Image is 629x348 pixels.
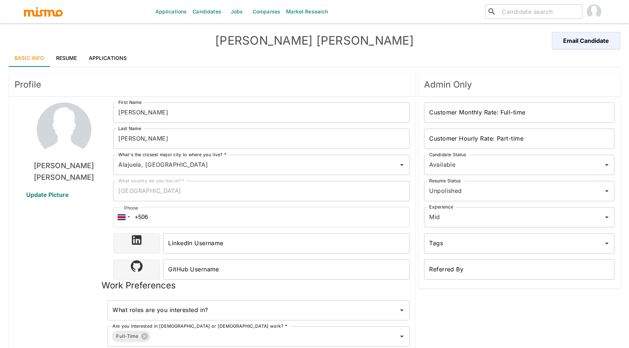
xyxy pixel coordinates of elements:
button: Open [397,305,407,315]
label: What country do you live in? * [118,178,185,184]
button: Open [602,160,612,170]
button: Email Candidate [552,32,620,49]
input: 1 (702) 123-4567 [113,207,410,227]
img: Paola Pacheco [587,4,601,19]
label: What's the closest major city to where you live? * [118,151,226,158]
img: logo [23,6,63,17]
button: Open [602,186,612,196]
span: Full-Time [112,332,143,340]
a: Applications [83,49,133,67]
label: Resume Status [429,178,461,184]
div: Full-Time [112,331,150,342]
a: Basic Info [9,49,50,67]
label: Last Name [118,125,141,131]
label: Are you interested in [DEMOGRAPHIC_DATA] or [DEMOGRAPHIC_DATA] work? * [112,323,287,329]
label: Experience [429,204,453,210]
a: Resume [50,49,83,67]
div: Phone [122,205,140,212]
span: Profile [15,79,410,90]
h6: [PERSON_NAME] [PERSON_NAME] [15,160,113,183]
h5: Work Preferences [102,280,176,291]
button: Open [397,160,407,170]
button: Open [602,212,612,222]
label: First Name [118,99,142,105]
button: Open [602,238,612,248]
span: Update Picture [17,186,78,203]
span: Admin Only [424,79,614,90]
label: Candidate Status [429,151,466,158]
div: Costa Rica: + 506 [113,207,132,227]
button: Open [397,331,407,341]
h4: [PERSON_NAME] [PERSON_NAME] [162,33,467,48]
input: Candidate search [499,7,579,17]
img: Pedro Paniagua Pacheco [37,102,91,157]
